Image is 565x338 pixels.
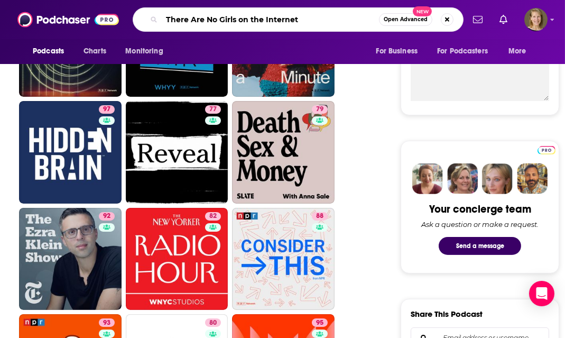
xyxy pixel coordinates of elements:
a: 97 [19,101,122,204]
a: 79 [232,101,335,204]
span: 93 [103,318,110,328]
div: Ask a question or make a request. [421,220,539,229]
button: Show profile menu [524,8,548,31]
h3: Share This Podcast [411,309,483,319]
a: 82 [205,212,221,221]
a: 77 [126,101,228,204]
button: open menu [118,41,177,61]
span: 88 [316,211,323,222]
button: open menu [368,41,431,61]
span: 95 [316,318,323,328]
span: 77 [209,104,217,115]
div: Search podcasts, credits, & more... [133,7,464,32]
button: open menu [430,41,503,61]
img: Sydney Profile [412,163,443,194]
span: 79 [316,104,323,115]
a: 95 [312,318,328,327]
a: Pro website [538,144,556,154]
button: open menu [501,41,540,61]
a: 79 [312,105,328,114]
a: Show notifications dropdown [469,11,487,29]
a: 77 [205,105,221,114]
div: Open Intercom Messenger [529,281,554,306]
a: Show notifications dropdown [495,11,512,29]
a: 88 [312,212,328,221]
span: New [413,6,432,16]
img: Podchaser - Follow, Share and Rate Podcasts [17,10,119,30]
span: Monitoring [125,44,163,59]
a: 97 [99,105,115,114]
span: 82 [209,211,217,222]
span: Charts [84,44,106,59]
img: Jon Profile [517,163,548,194]
img: Barbara Profile [447,163,478,194]
img: Jules Profile [482,163,513,194]
a: Charts [77,41,113,61]
a: 93 [99,318,115,327]
span: 80 [209,318,217,328]
span: 97 [103,104,110,115]
span: More [508,44,526,59]
span: Podcasts [33,44,64,59]
span: For Podcasters [437,44,488,59]
button: open menu [25,41,78,61]
img: User Profile [524,8,548,31]
img: Podchaser Pro [538,146,556,154]
input: Search podcasts, credits, & more... [162,11,379,28]
span: 92 [103,211,110,222]
span: Open Advanced [384,17,428,22]
span: Logged in as tvdockum [524,8,548,31]
a: 92 [99,212,115,221]
button: Open AdvancedNew [379,13,432,26]
a: 82 [126,208,228,310]
button: Send a message [439,237,521,255]
div: Your concierge team [429,203,531,216]
span: For Business [376,44,418,59]
a: 88 [232,208,335,310]
a: 92 [19,208,122,310]
a: 80 [205,318,221,327]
